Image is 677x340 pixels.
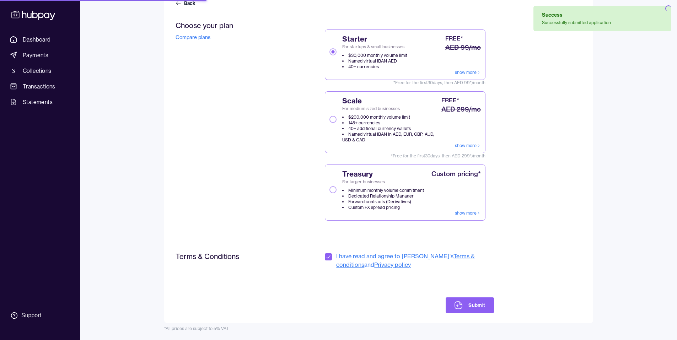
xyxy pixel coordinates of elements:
button: TreasuryFor larger businessesMinimum monthly volume commitmentDedicated Relationship ManagerForwa... [329,186,337,193]
li: $200,000 monthly volume limit [342,114,440,120]
div: Successfully submitted application [542,20,611,26]
a: Transactions [7,80,73,93]
li: Named virtual IBAN in AED, EUR, GBP, AUD, USD & CAD [342,131,440,143]
li: Minimum monthly volume commitment [342,188,424,193]
span: For larger businesses [342,179,424,185]
a: show more [455,210,481,216]
div: Success [542,11,611,18]
a: Compare plans [176,34,210,41]
li: 40+ additional currency wallets [342,126,440,131]
li: Forward contracts (Derivatives) [342,199,424,205]
a: show more [455,143,481,149]
li: $30,000 monthly volume limit [342,53,407,58]
div: AED 99/mo [445,43,481,53]
span: Scale [342,96,440,106]
button: ScaleFor medium sized businesses$200,000 monthly volume limit145+ currencies40+ additional curren... [329,116,337,123]
span: Dashboard [23,35,51,44]
a: show more [455,70,481,75]
span: Collections [23,66,51,75]
li: 145+ currencies [342,120,440,126]
span: For medium sized businesses [342,106,440,112]
a: Support [7,308,73,323]
span: I have read and agree to [PERSON_NAME]'s and [336,252,494,269]
a: Statements [7,96,73,108]
div: *All prices are subject to 5% VAT [164,326,593,331]
span: Starter [342,34,407,44]
span: *Free for the first 30 days, then AED 99*/month [325,80,485,86]
div: AED 299/mo [441,104,481,114]
h2: Terms & Conditions [176,252,283,261]
a: Privacy policy [374,261,411,268]
li: Named virtual IBAN AED [342,58,407,64]
button: StarterFor startups & small businesses$30,000 monthly volume limitNamed virtual IBAN AED40+ curre... [329,48,337,55]
div: FREE* [441,96,459,104]
a: Payments [7,49,73,61]
div: Custom pricing* [431,169,481,179]
div: FREE* [445,34,463,43]
span: For startups & small businesses [342,44,407,50]
h2: Choose your plan [176,21,283,30]
li: 40+ currencies [342,64,407,70]
span: Payments [23,51,48,59]
span: *Free for the first 30 days, then AED 299*/month [325,153,485,159]
span: Treasury [342,169,424,179]
li: Dedicated Relationship Manager [342,193,424,199]
div: Support [21,312,41,319]
a: Dashboard [7,33,73,46]
li: Custom FX spread pricing [342,205,424,210]
span: Transactions [23,82,55,91]
a: Collections [7,64,73,77]
button: Submit [446,297,494,313]
span: Statements [23,98,53,106]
